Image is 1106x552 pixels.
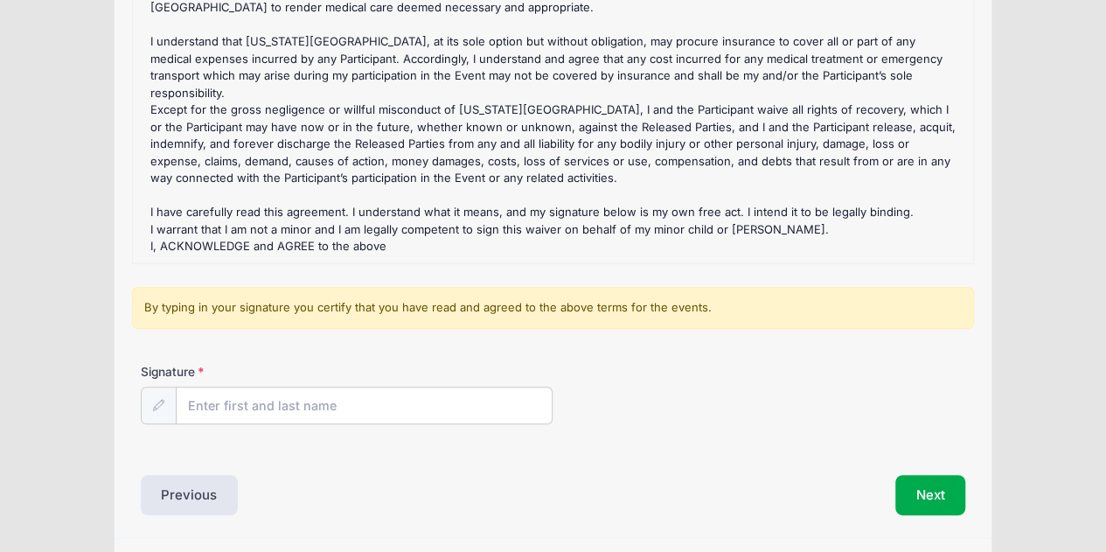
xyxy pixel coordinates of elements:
[141,475,239,515] button: Previous
[176,387,553,424] input: Enter first and last name
[132,287,974,329] div: By typing in your signature you certify that you have read and agreed to the above terms for the ...
[141,363,347,381] label: Signature
[895,475,966,515] button: Next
